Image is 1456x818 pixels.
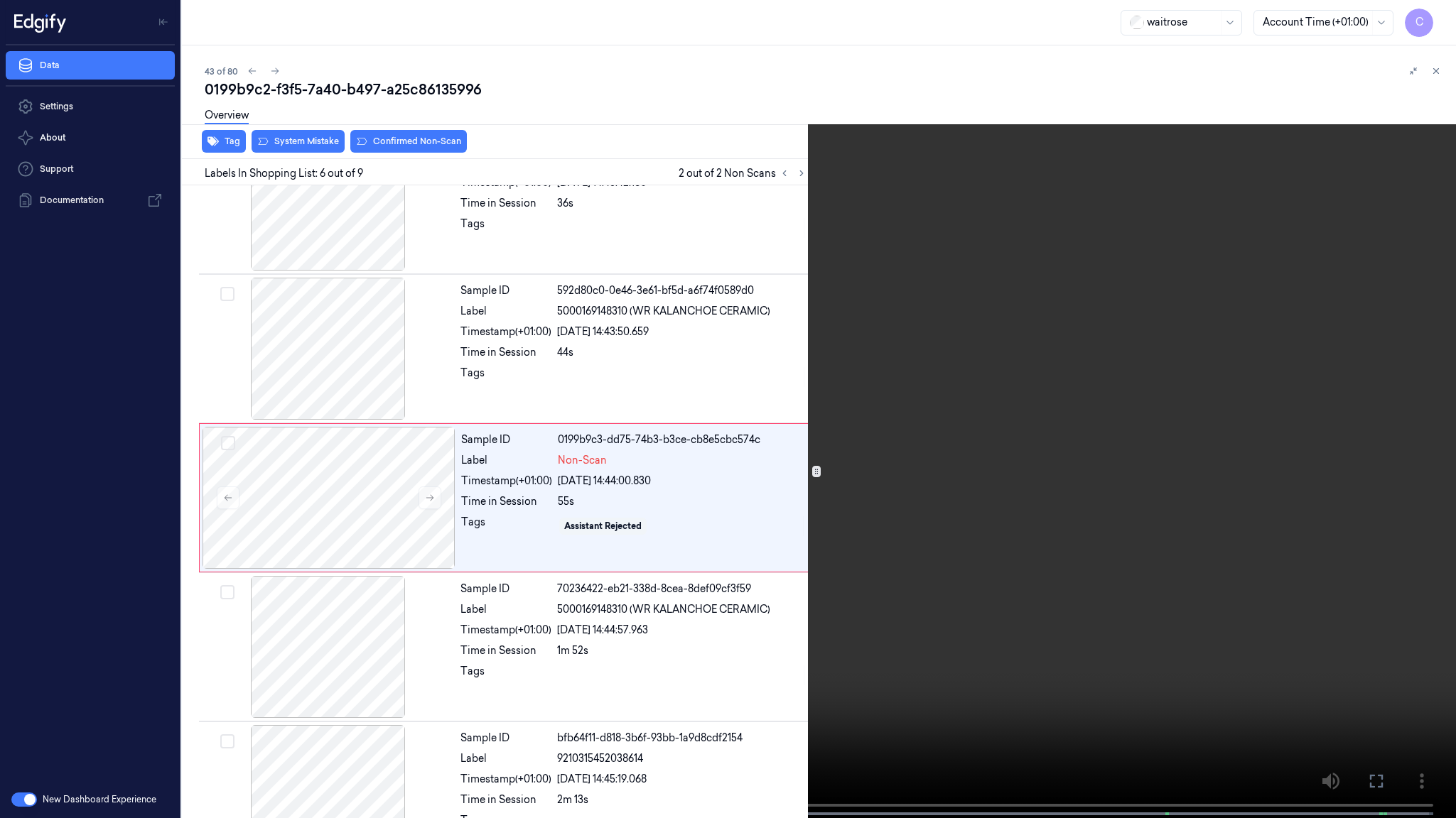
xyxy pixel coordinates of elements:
[557,731,807,746] div: bfb64f11-d818-3b6f-93bb-1a9d8cdf2154
[461,474,552,489] div: Timestamp (+01:00)
[460,345,551,360] div: Time in Session
[6,155,175,183] a: Support
[460,366,551,388] div: Tags
[557,283,807,298] div: 592d80c0-0e46-3e61-bf5d-a6f74f0589d0
[350,130,467,153] button: Confirmed Non-Scan
[460,582,551,596] div: Sample ID
[557,643,807,658] div: 1m 52s
[460,664,551,687] div: Tags
[460,196,551,211] div: Time in Session
[557,772,807,787] div: [DATE] 14:45:19.068
[460,325,551,339] div: Timestamp (+01:00)
[220,734,234,748] button: Select row
[461,432,552,447] div: Sample ID
[6,124,175,152] button: About
[220,585,234,599] button: Select row
[202,130,246,153] button: Tag
[6,51,175,80] a: Data
[557,582,807,596] div: 70236422-eb21-338d-8cea-8def09cf3f59
[558,494,807,509] div: 55s
[557,325,807,339] div: [DATE] 14:43:50.659
[557,751,643,766] span: 9210315452038614
[220,287,234,301] button: Select row
[460,772,551,787] div: Timestamp (+01:00)
[205,80,1445,99] div: 0199b9c2-f3f5-7a40-b497-a25c86135996
[461,515,552,538] div: Tags
[460,217,551,239] div: Tags
[460,283,551,298] div: Sample ID
[461,494,552,509] div: Time in Session
[558,474,807,489] div: [DATE] 14:44:00.830
[460,602,551,617] div: Label
[460,751,551,766] div: Label
[205,65,238,77] span: 43 of 80
[557,345,807,360] div: 44s
[460,304,551,319] div: Label
[557,792,807,807] div: 2m 13s
[679,165,810,182] span: 2 out of 2 Non Scans
[460,643,551,658] div: Time in Session
[221,436,235,450] button: Select row
[557,196,807,211] div: 36s
[6,186,175,214] a: Documentation
[460,731,551,746] div: Sample ID
[558,432,807,447] div: 0199b9c3-dd75-74b3-b3ce-cb8e5cbc574c
[557,602,770,617] span: 5000169148310 (WR KALANCHOE CERAMIC)
[1405,9,1433,37] button: C
[564,520,642,533] div: Assistant Rejected
[460,792,551,807] div: Time in Session
[252,130,345,153] button: System Mistake
[205,166,363,181] span: Labels In Shopping List: 6 out of 9
[557,623,807,638] div: [DATE] 14:44:57.963
[558,453,607,468] span: Non-Scan
[557,304,770,319] span: 5000169148310 (WR KALANCHOE CERAMIC)
[205,108,249,124] a: Overview
[6,92,175,121] a: Settings
[460,623,551,638] div: Timestamp (+01:00)
[461,453,552,468] div: Label
[152,11,175,33] button: Toggle Navigation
